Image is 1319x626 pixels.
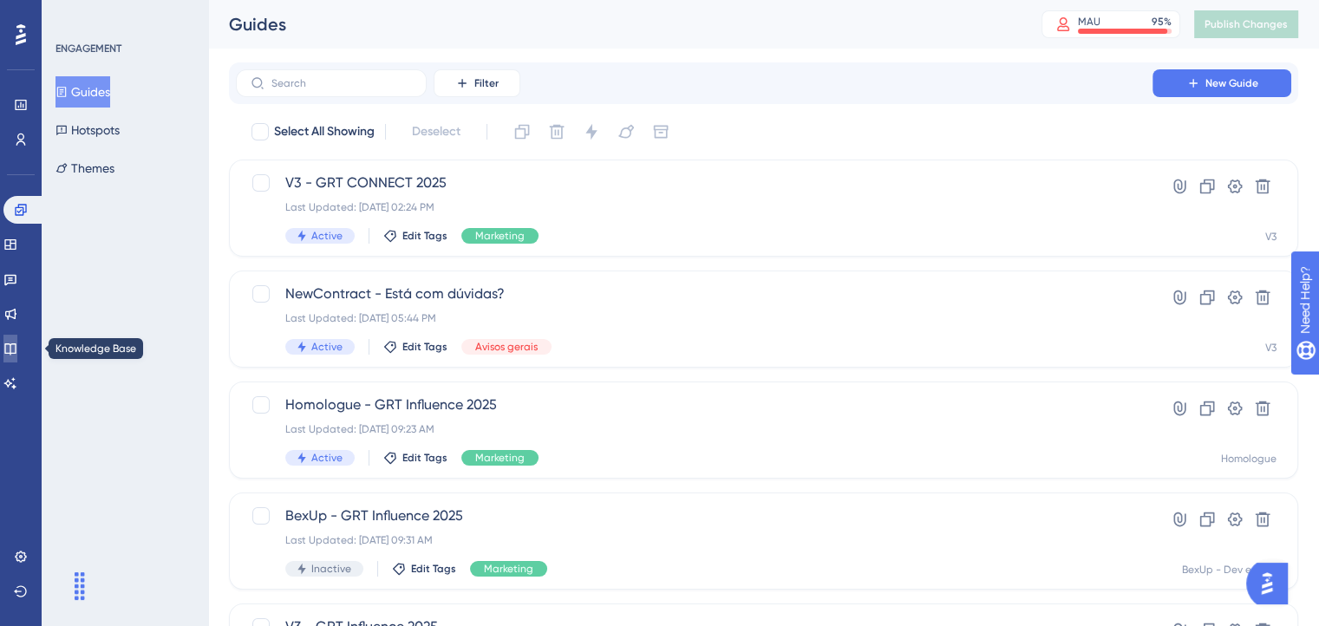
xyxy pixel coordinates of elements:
span: Marketing [484,562,533,576]
button: New Guide [1152,69,1291,97]
span: Marketing [475,451,525,465]
div: ENGAGEMENT [56,42,121,55]
span: Marketing [475,229,525,243]
span: Active [311,451,343,465]
div: V3 [1265,230,1277,244]
span: Edit Tags [402,340,447,354]
div: Homologue [1221,452,1277,466]
span: Edit Tags [411,562,456,576]
span: Edit Tags [402,451,447,465]
div: BexUp - Dev e Prod [1182,563,1277,577]
button: Themes [56,153,114,184]
input: Search [271,77,412,89]
div: Last Updated: [DATE] 09:23 AM [285,422,1103,436]
div: Arrastar [66,560,94,612]
div: Last Updated: [DATE] 05:44 PM [285,311,1103,325]
span: Publish Changes [1205,17,1288,31]
div: Guides [229,12,998,36]
span: Active [311,340,343,354]
button: Edit Tags [392,562,456,576]
button: Edit Tags [383,340,447,354]
button: Publish Changes [1194,10,1298,38]
span: BexUp - GRT Influence 2025 [285,505,1103,526]
span: Deselect [412,121,460,142]
button: Guides [56,76,110,108]
span: Need Help? [41,4,108,25]
div: V3 [1265,341,1277,355]
div: 95 % [1152,15,1172,29]
div: Last Updated: [DATE] 09:31 AM [285,533,1103,547]
span: Select All Showing [274,121,375,142]
span: Active [311,229,343,243]
span: Homologue - GRT Influence 2025 [285,395,1103,415]
div: Last Updated: [DATE] 02:24 PM [285,200,1103,214]
iframe: UserGuiding AI Assistant Launcher [1246,558,1298,610]
div: MAU [1078,15,1100,29]
button: Deselect [396,116,476,147]
button: Edit Tags [383,451,447,465]
span: Edit Tags [402,229,447,243]
button: Filter [434,69,520,97]
span: Inactive [311,562,351,576]
span: V3 - GRT CONNECT 2025 [285,173,1103,193]
span: New Guide [1205,76,1258,90]
span: Filter [474,76,499,90]
button: Edit Tags [383,229,447,243]
span: Avisos gerais [475,340,538,354]
button: Hotspots [56,114,120,146]
span: NewContract - Está com dúvidas? [285,284,1103,304]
